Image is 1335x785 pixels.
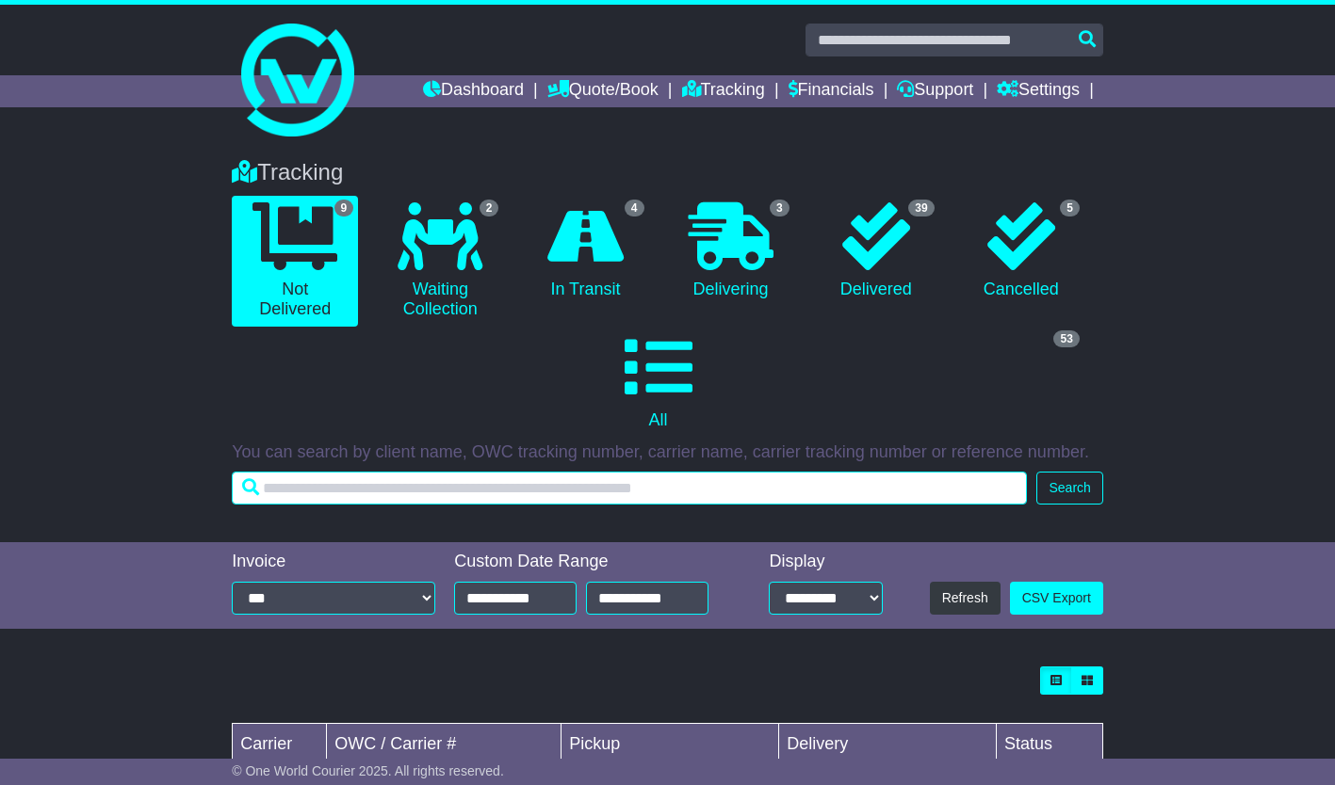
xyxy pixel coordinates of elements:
[1060,200,1080,216] span: 5
[789,75,874,107] a: Financials
[930,582,1001,615] button: Refresh
[232,552,435,572] div: Invoice
[522,196,648,307] a: 4 In Transit
[958,196,1084,307] a: 5 Cancelled
[222,159,1113,186] div: Tracking
[334,200,354,216] span: 9
[562,723,779,764] td: Pickup
[232,442,1103,463] p: You can search by client name, OWC tracking number, carrier name, carrier tracking number or refe...
[232,196,358,327] a: 9 Not Delivered
[897,75,973,107] a: Support
[377,196,503,327] a: 2 Waiting Collection
[813,196,939,307] a: 39 Delivered
[233,723,327,764] td: Carrier
[547,75,659,107] a: Quote/Book
[997,723,1103,764] td: Status
[625,200,644,216] span: 4
[682,75,765,107] a: Tracking
[1053,330,1079,347] span: 53
[232,327,1084,438] a: 53 All
[769,552,883,572] div: Display
[770,200,790,216] span: 3
[327,723,562,764] td: OWC / Carrier #
[454,552,732,572] div: Custom Date Range
[997,75,1080,107] a: Settings
[779,723,997,764] td: Delivery
[1036,472,1102,505] button: Search
[1010,582,1103,615] a: CSV Export
[668,196,794,307] a: 3 Delivering
[423,75,524,107] a: Dashboard
[480,200,499,216] span: 2
[232,763,504,778] span: © One World Courier 2025. All rights reserved.
[908,200,934,216] span: 39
